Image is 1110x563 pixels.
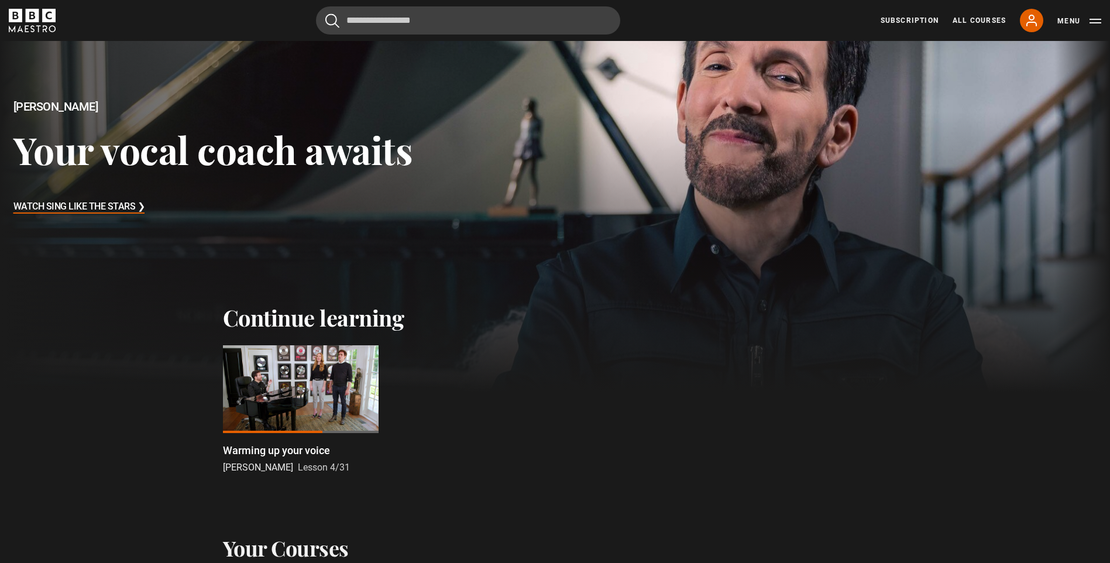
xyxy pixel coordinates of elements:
button: Submit the search query [325,13,339,28]
span: Lesson 4/31 [298,462,350,473]
a: All Courses [953,15,1006,26]
input: Search [316,6,620,35]
span: [PERSON_NAME] [223,462,293,473]
h3: Watch Sing Like the Stars ❯ [13,198,145,216]
a: Subscription [881,15,939,26]
h2: Continue learning [223,304,888,331]
button: Toggle navigation [1057,15,1101,27]
p: Warming up your voice [223,442,330,458]
a: Warming up your voice [PERSON_NAME] Lesson 4/31 [223,345,379,475]
h3: Your vocal coach awaits [13,127,413,172]
h2: Your Courses [223,535,349,560]
svg: BBC Maestro [9,9,56,32]
h2: [PERSON_NAME] [13,100,413,114]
